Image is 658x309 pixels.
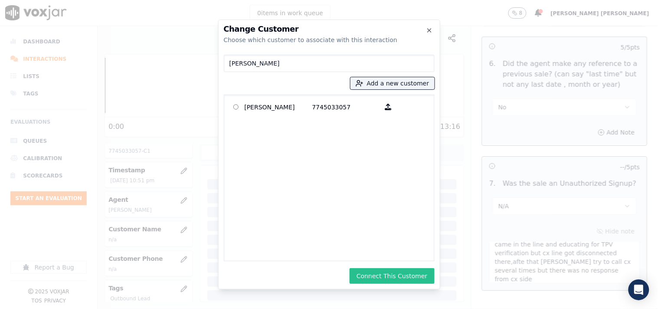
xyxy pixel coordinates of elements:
[233,104,239,110] input: [PERSON_NAME] 7745033057
[380,100,397,114] button: [PERSON_NAME] 7745033057
[224,55,435,72] input: Search Customers
[312,100,380,114] p: 7745033057
[224,36,435,44] div: Choose which customer to associate with this interaction
[350,268,434,284] button: Connect This Customer
[350,77,435,89] button: Add a new customer
[224,25,435,33] h2: Change Customer
[629,279,649,300] div: Open Intercom Messenger
[245,100,312,114] p: [PERSON_NAME]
